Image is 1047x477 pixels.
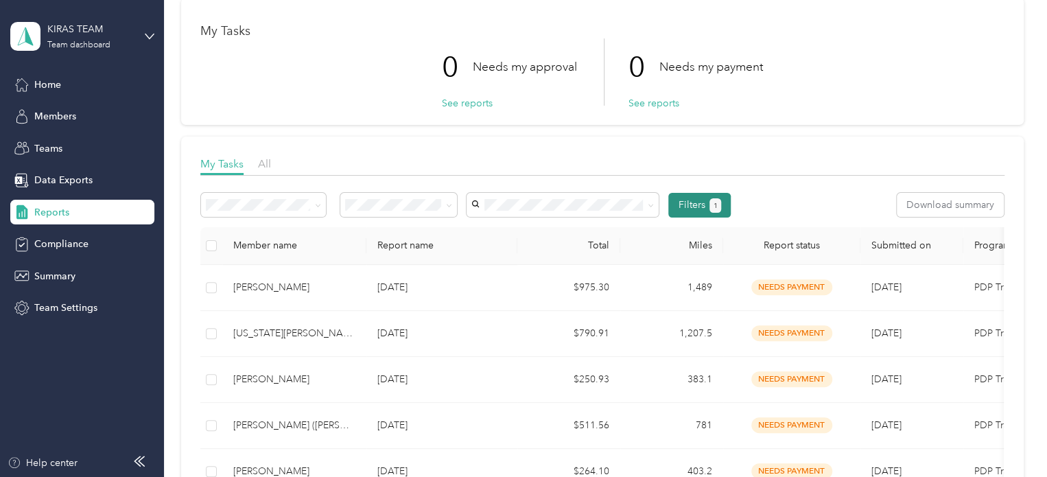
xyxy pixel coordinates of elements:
[751,417,832,433] span: needs payment
[620,265,723,311] td: 1,489
[34,109,76,124] span: Members
[233,372,355,387] div: [PERSON_NAME]
[34,269,75,283] span: Summary
[442,96,493,110] button: See reports
[377,372,506,387] p: [DATE]
[34,301,97,315] span: Team Settings
[751,279,832,295] span: needs payment
[528,240,609,251] div: Total
[233,280,355,295] div: [PERSON_NAME]
[631,240,712,251] div: Miles
[668,193,731,218] button: Filters1
[34,205,69,220] span: Reports
[871,373,902,385] span: [DATE]
[200,157,244,170] span: My Tasks
[47,41,110,49] div: Team dashboard
[860,227,963,265] th: Submitted on
[377,418,506,433] p: [DATE]
[200,24,1004,38] h1: My Tasks
[517,265,620,311] td: $975.30
[34,237,89,251] span: Compliance
[517,357,620,403] td: $250.93
[897,193,1004,217] button: Download summary
[620,403,723,449] td: 781
[258,157,271,170] span: All
[47,22,133,36] div: KIRAS TEAM
[233,326,355,341] div: [US_STATE][PERSON_NAME]
[709,198,721,213] button: 1
[871,327,902,339] span: [DATE]
[377,280,506,295] p: [DATE]
[659,58,763,75] p: Needs my payment
[628,38,659,96] p: 0
[751,325,832,341] span: needs payment
[517,311,620,357] td: $790.91
[34,173,93,187] span: Data Exports
[628,96,679,110] button: See reports
[377,326,506,341] p: [DATE]
[473,58,577,75] p: Needs my approval
[34,78,61,92] span: Home
[34,141,62,156] span: Teams
[714,200,718,212] span: 1
[871,281,902,293] span: [DATE]
[871,465,902,477] span: [DATE]
[871,419,902,431] span: [DATE]
[233,418,355,433] div: [PERSON_NAME] ([PERSON_NAME]) [PERSON_NAME]
[366,227,517,265] th: Report name
[734,240,849,251] span: Report status
[620,311,723,357] td: 1,207.5
[751,371,832,387] span: needs payment
[222,227,366,265] th: Member name
[517,403,620,449] td: $511.56
[442,38,473,96] p: 0
[8,456,78,470] button: Help center
[233,240,355,251] div: Member name
[970,400,1047,477] iframe: Everlance-gr Chat Button Frame
[620,357,723,403] td: 383.1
